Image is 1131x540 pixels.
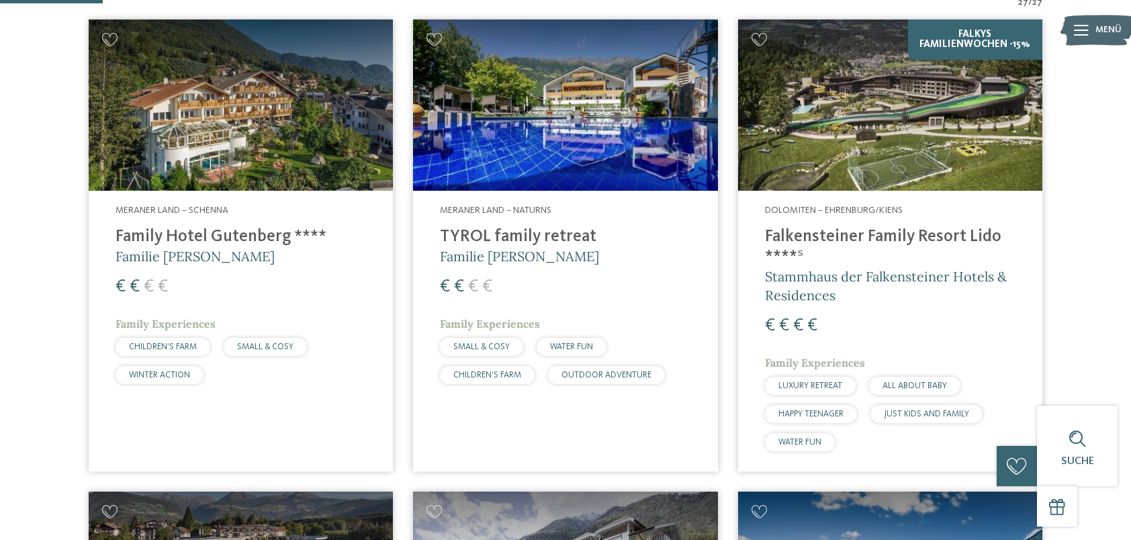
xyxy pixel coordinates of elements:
span: CHILDREN’S FARM [453,371,521,379]
span: SMALL & COSY [453,343,510,351]
a: Familienhotels gesucht? Hier findet ihr die besten! Falkys Familienwochen -15% Dolomiten – Ehrenb... [738,19,1042,471]
span: € [807,317,817,334]
span: € [116,278,126,296]
span: Stammhaus der Falkensteiner Hotels & Residences [765,268,1007,304]
span: € [482,278,492,296]
span: € [144,278,154,296]
span: Family Experiences [765,356,865,369]
span: JUST KIDS AND FAMILY [884,410,969,418]
span: WATER FUN [778,438,821,447]
span: Dolomiten – Ehrenburg/Kiens [765,206,903,215]
span: € [440,278,450,296]
img: Familien Wellness Residence Tyrol **** [413,19,717,191]
span: WINTER ACTION [129,371,190,379]
span: € [793,317,803,334]
span: € [765,317,775,334]
span: Family Experiences [116,317,216,330]
span: Meraner Land – Naturns [440,206,551,215]
h4: Family Hotel Gutenberg **** [116,227,366,247]
span: € [130,278,140,296]
a: Familienhotels gesucht? Hier findet ihr die besten! Meraner Land – Schenna Family Hotel Gutenberg... [89,19,393,471]
img: Familienhotels gesucht? Hier findet ihr die besten! [738,19,1042,191]
span: Familie [PERSON_NAME] [116,248,275,265]
span: Suche [1061,456,1094,467]
span: € [779,317,789,334]
span: ALL ABOUT BABY [883,381,947,390]
span: LUXURY RETREAT [778,381,842,390]
h4: TYROL family retreat [440,227,690,247]
span: Family Experiences [440,317,540,330]
span: SMALL & COSY [237,343,293,351]
img: Family Hotel Gutenberg **** [89,19,393,191]
span: € [468,278,478,296]
span: € [454,278,464,296]
span: € [158,278,168,296]
span: WATER FUN [550,343,593,351]
span: Familie [PERSON_NAME] [440,248,599,265]
span: HAPPY TEENAGER [778,410,844,418]
a: Familienhotels gesucht? Hier findet ihr die besten! Meraner Land – Naturns TYROL family retreat F... [413,19,717,471]
span: Meraner Land – Schenna [116,206,228,215]
span: CHILDREN’S FARM [129,343,197,351]
span: OUTDOOR ADVENTURE [561,371,651,379]
h4: Falkensteiner Family Resort Lido ****ˢ [765,227,1015,267]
